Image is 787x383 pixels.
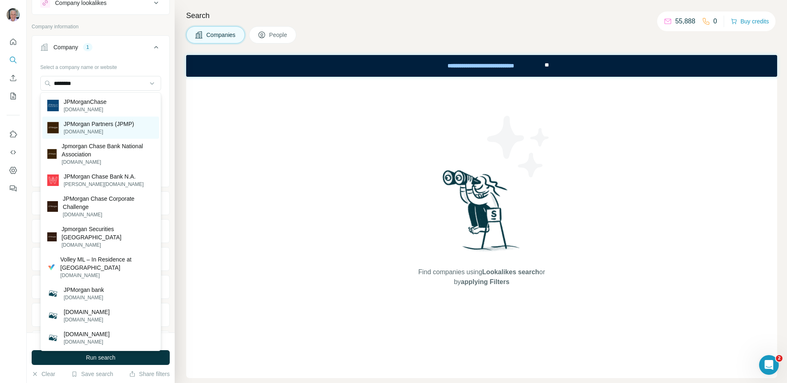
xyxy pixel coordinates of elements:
div: 1 [83,44,92,51]
span: Lookalikes search [482,268,539,275]
span: Find companies using or by [416,267,547,287]
img: Volley ML – In Residence at JPMorgan [47,263,55,271]
button: HQ location [32,221,169,241]
p: [DOMAIN_NAME] [62,241,154,249]
img: jpmorganphoto.com [47,332,59,344]
p: JPMorgan Partners (JPMP) [64,120,134,128]
p: JPMorgan Chase Corporate Challenge [63,195,154,211]
img: Jpmorgan Securities Japan [47,232,57,242]
span: People [269,31,288,39]
div: Select a company name or website [40,60,161,71]
button: Industry [32,193,169,213]
button: Use Surfe API [7,145,20,160]
span: Companies [206,31,236,39]
img: jpmorganfleming.se [47,310,59,321]
p: [DOMAIN_NAME] [64,308,110,316]
button: Clear [32,370,55,378]
img: Jpmorgan Chase Bank National Association [47,149,57,158]
p: Company information [32,23,170,30]
img: JPMorgan Chase Corporate Challenge [47,201,58,212]
img: JPMorgan Chase Bank N.A. [47,174,59,186]
button: Enrich CSV [7,71,20,85]
p: [DOMAIN_NAME] [63,211,154,218]
p: JPMorgan bank [64,286,104,294]
p: [DOMAIN_NAME] [62,158,154,166]
p: 55,888 [675,16,695,26]
span: Run search [86,353,115,362]
button: Share filters [129,370,170,378]
p: Jpmorgan Securities [GEOGRAPHIC_DATA] [62,225,154,241]
iframe: Intercom live chat [759,355,779,375]
button: Search [7,53,20,67]
img: JPMorgan bank [47,288,59,299]
div: Company [53,43,78,51]
p: [DOMAIN_NAME] [64,330,110,338]
button: Employees (size) [32,277,169,297]
p: [DOMAIN_NAME] [64,106,106,113]
button: Quick start [7,34,20,49]
p: [DOMAIN_NAME] [64,128,134,135]
p: JPMorgan Chase Bank N.A. [64,172,144,181]
span: applying Filters [461,278,509,285]
button: Run search [32,350,170,365]
p: [DOMAIN_NAME] [64,294,104,301]
p: 0 [713,16,717,26]
img: Avatar [7,8,20,21]
button: Use Surfe on LinkedIn [7,127,20,142]
button: Dashboard [7,163,20,178]
iframe: Banner [186,55,777,77]
button: Annual revenue ($) [32,249,169,269]
p: Jpmorgan Chase Bank National Association [62,142,154,158]
span: 2 [776,355,782,362]
img: JPMorgan Partners (JPMP) [47,122,59,133]
p: [DOMAIN_NAME] [60,272,154,279]
p: Volley ML – In Residence at [GEOGRAPHIC_DATA] [60,255,154,272]
img: JPMorganChase [47,100,59,111]
p: [DOMAIN_NAME] [64,316,110,323]
button: Company1 [32,37,169,60]
button: Feedback [7,181,20,196]
button: Buy credits [731,16,769,27]
p: JPMorganChase [64,98,106,106]
button: Save search [71,370,113,378]
img: Surfe Illustration - Woman searching with binoculars [439,168,524,259]
button: Technologies [32,305,169,325]
p: [PERSON_NAME][DOMAIN_NAME] [64,181,144,188]
img: Surfe Illustration - Stars [482,110,556,183]
p: [DOMAIN_NAME] [64,338,110,346]
button: My lists [7,89,20,103]
h4: Search [186,10,777,21]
